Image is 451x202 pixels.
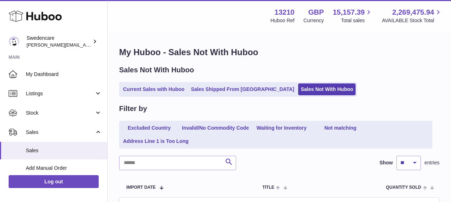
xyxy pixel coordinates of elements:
[119,65,194,75] h2: Sales Not With Huboo
[121,83,187,95] a: Current Sales with Huboo
[9,175,99,188] a: Log out
[386,185,421,190] span: Quantity Sold
[382,8,442,24] a: 2,269,475.94 AVAILABLE Stock Total
[312,122,369,134] a: Not matching
[126,185,156,190] span: Import date
[27,35,91,48] div: Swedencare
[26,71,102,78] span: My Dashboard
[382,17,442,24] span: AVAILABLE Stock Total
[26,129,94,136] span: Sales
[26,165,102,172] span: Add Manual Order
[333,8,373,24] a: 15,157.39 Total sales
[27,42,182,48] span: [PERSON_NAME][EMAIL_ADDRESS][PERSON_NAME][DOMAIN_NAME]
[119,104,147,114] h2: Filter by
[121,135,191,147] a: Address Line 1 is Too Long
[262,185,274,190] span: Title
[271,17,295,24] div: Huboo Ref
[188,83,297,95] a: Sales Shipped From [GEOGRAPHIC_DATA]
[26,90,94,97] span: Listings
[308,8,324,17] strong: GBP
[380,159,393,166] label: Show
[179,122,252,134] a: Invalid/No Commodity Code
[392,8,434,17] span: 2,269,475.94
[119,47,440,58] h1: My Huboo - Sales Not With Huboo
[341,17,373,24] span: Total sales
[304,17,324,24] div: Currency
[121,122,178,134] a: Excluded Country
[424,159,440,166] span: entries
[253,122,310,134] a: Waiting for Inventory
[26,110,94,116] span: Stock
[274,8,295,17] strong: 13210
[26,147,102,154] span: Sales
[333,8,365,17] span: 15,157.39
[9,36,19,47] img: simon.shaw@swedencare.co.uk
[298,83,356,95] a: Sales Not With Huboo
